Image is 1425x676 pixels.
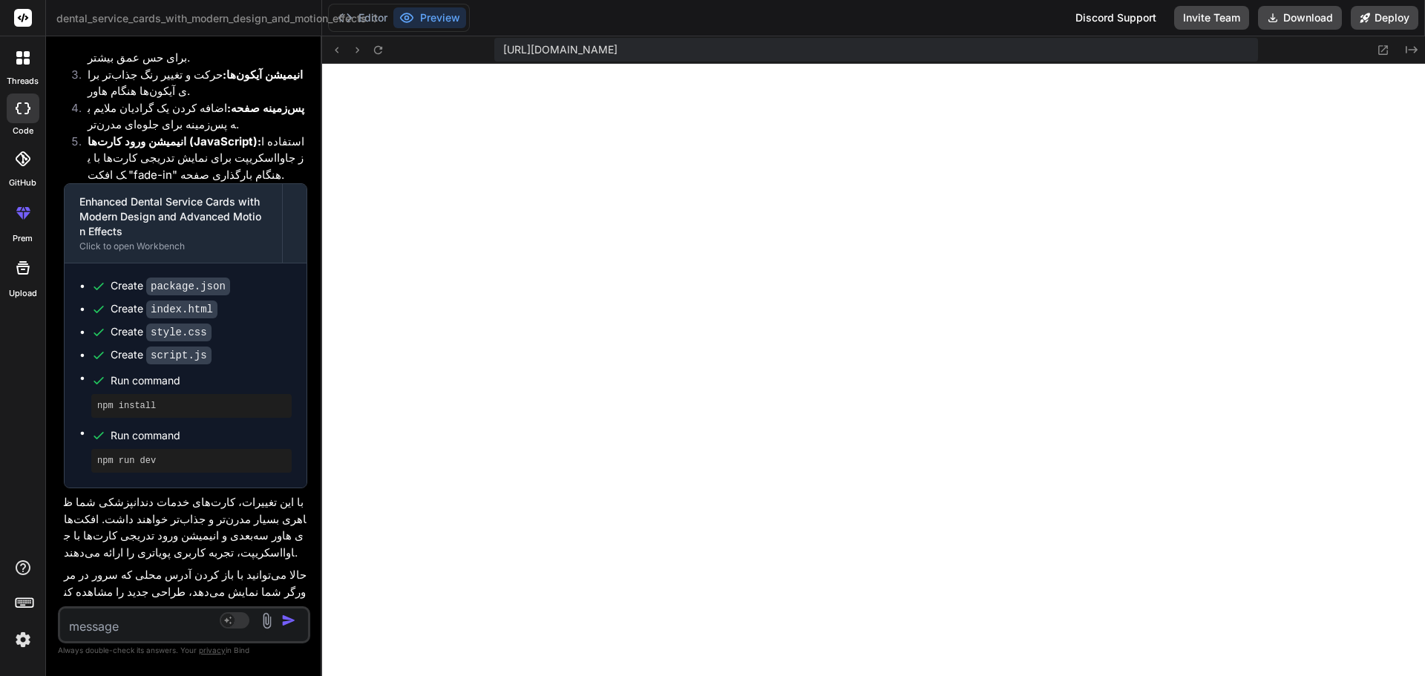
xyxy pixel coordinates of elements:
[111,347,212,363] div: Create
[97,455,286,467] pre: npm run dev
[111,324,212,340] div: Create
[111,278,230,294] div: Create
[1258,6,1342,30] button: Download
[281,613,296,628] img: icon
[97,400,286,412] pre: npm install
[1174,6,1249,30] button: Invite Team
[64,494,307,561] p: با این تغییرات، کارت‌های خدمات دندانپزشکی شما ظاهری بسیار مدرن‌تر و جذاب‌تر خواهند داشت. افکت‌های...
[1067,6,1165,30] div: Discord Support
[64,567,307,617] p: حالا می‌توانید با باز کردن آدرس محلی که سرور در مرورگر شما نمایش می‌دهد، طراحی جدید را مشاهده کنید.
[58,643,310,657] p: Always double-check its answers. Your in Bind
[223,68,303,82] strong: انیمیشن آیکون‌ها:
[65,184,282,263] button: Enhanced Dental Service Cards with Modern Design and Advanced Motion EffectsClick to open Workbench
[13,125,33,137] label: code
[1351,6,1418,30] button: Deploy
[88,134,261,148] strong: انیمیشن ورود کارت‌ها (JavaScript):
[76,134,307,184] li: استفاده از جاوااسکریپت برای نمایش تدریجی کارت‌ها با یک افکت "fade-in" هنگام بارگذاری صفحه.
[146,324,212,341] code: style.css
[56,11,380,26] span: dental_service_cards_with_modern_design_and_motion_effects
[146,278,230,295] code: package.json
[227,101,304,115] strong: پس‌زمینه صفحه:
[146,347,212,364] code: script.js
[258,612,275,629] img: attachment
[146,301,217,318] code: index.html
[9,177,36,189] label: GitHub
[76,100,307,134] li: اضافه کردن یک گرادیان ملایم به پس‌زمینه برای جلوه‌ای مدرن‌تر.
[7,75,39,88] label: threads
[79,194,267,239] div: Enhanced Dental Service Cards with Modern Design and Advanced Motion Effects
[79,240,267,252] div: Click to open Workbench
[9,287,37,300] label: Upload
[332,7,393,28] button: Editor
[10,627,36,652] img: settings
[13,232,33,245] label: prem
[111,428,292,443] span: Run command
[199,646,226,654] span: privacy
[111,373,292,388] span: Run command
[503,42,617,57] span: [URL][DOMAIN_NAME]
[76,67,307,100] li: حرکت و تغییر رنگ جذاب‌تر برای آیکون‌ها هنگام هاور.
[111,301,217,317] div: Create
[393,7,466,28] button: Preview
